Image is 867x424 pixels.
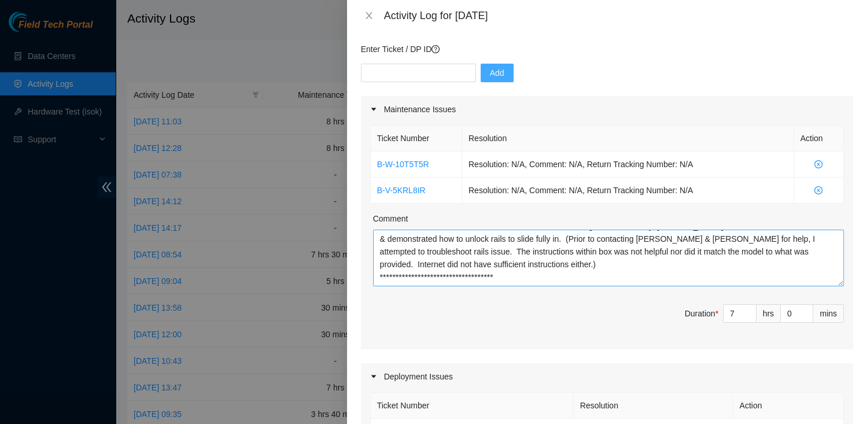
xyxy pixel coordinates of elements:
span: close [364,11,374,20]
a: B-W-10T5T5R [377,160,429,169]
textarea: Comment [373,230,844,286]
div: Activity Log for [DATE] [384,9,853,22]
th: Action [794,126,844,152]
th: Resolution [462,126,794,152]
div: Deployment Issues [361,363,853,390]
a: B-V-5KRL8IR [377,186,426,195]
label: Comment [373,212,408,225]
div: Duration [685,307,718,320]
span: Add [490,67,504,79]
span: caret-right [370,106,377,113]
th: Ticket Number [371,393,574,419]
button: Close [361,10,377,21]
div: Maintenance Issues [361,96,853,123]
span: question-circle [431,45,440,53]
button: Add [481,64,514,82]
th: Resolution [574,393,733,419]
td: Resolution: N/A, Comment: N/A, Return Tracking Number: N/A [462,178,794,204]
th: Action [733,393,844,419]
td: Resolution: N/A, Comment: N/A, Return Tracking Number: N/A [462,152,794,178]
span: close-circle [800,160,837,168]
div: mins [813,304,844,323]
span: caret-right [370,373,377,380]
div: hrs [757,304,781,323]
p: Enter Ticket / DP ID [361,43,853,56]
span: close-circle [800,186,837,194]
th: Ticket Number [371,126,462,152]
